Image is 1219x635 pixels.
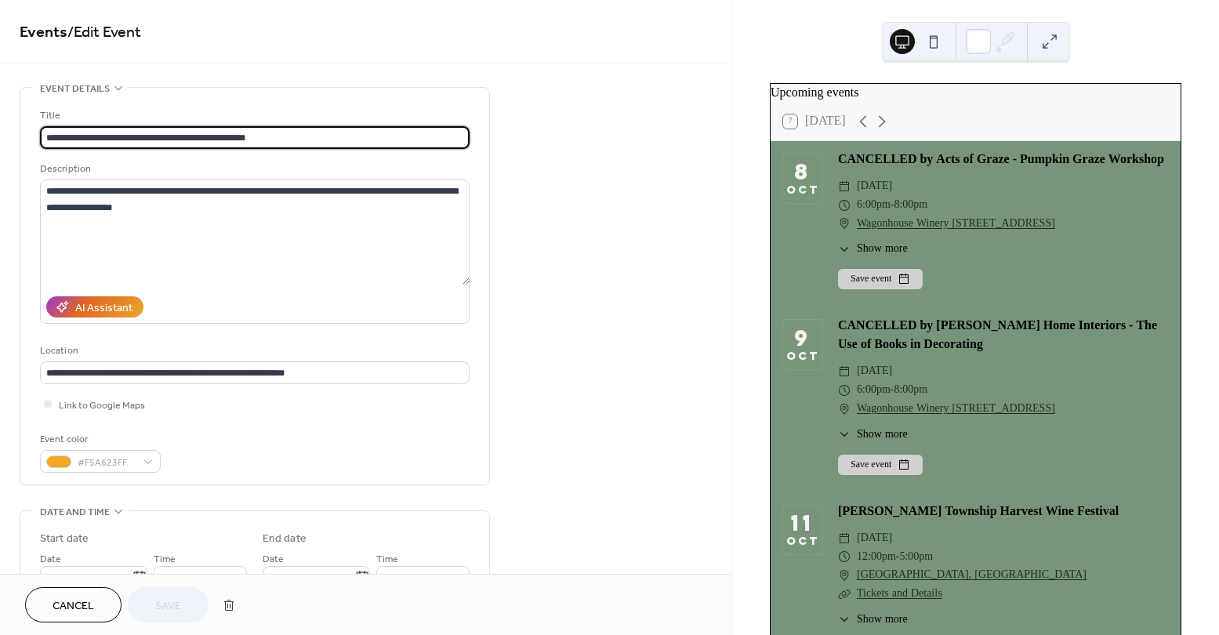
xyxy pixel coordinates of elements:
[857,583,942,604] a: Tickets and Details
[838,151,1168,169] div: CANCELLED by Acts of Graze - Pumpkin Graze Workshop
[838,585,851,604] div: ​
[59,397,145,414] span: Link to Google Maps
[838,177,851,196] div: ​
[838,362,851,381] div: ​
[771,84,1181,103] div: Upcoming events
[899,548,933,567] span: 5:00pm
[75,300,132,317] div: AI Assistant
[46,296,143,317] button: AI Assistant
[838,426,908,443] button: ​Show more
[40,531,89,547] div: Start date
[838,381,851,400] div: ​
[857,611,908,628] span: Show more
[786,536,819,546] div: Oct
[857,381,891,400] span: 6:00pm
[794,162,812,182] div: 8
[838,269,923,289] button: Save event
[857,215,1055,234] a: Wagonhouse Winery [STREET_ADDRESS]
[857,196,891,215] span: 6:00pm
[838,400,851,419] div: ​
[838,196,851,215] div: ​
[40,504,110,521] span: Date and time
[40,161,466,177] div: Description
[838,215,851,234] div: ​
[78,455,136,471] span: #F5A623FF
[857,426,908,443] span: Show more
[376,551,398,568] span: Time
[857,548,896,567] span: 12:00pm
[891,196,894,215] span: -
[20,17,67,48] a: Events
[857,400,1055,419] a: Wagonhouse Winery [STREET_ADDRESS]
[838,455,923,475] button: Save event
[838,611,851,628] div: ​
[794,328,811,348] div: 9
[53,598,94,615] span: Cancel
[838,529,851,548] div: ​
[891,381,894,400] span: -
[857,362,892,381] span: [DATE]
[40,431,158,448] div: Event color
[67,17,141,48] span: / Edit Event
[838,548,851,567] div: ​
[857,241,908,257] span: Show more
[25,587,122,622] button: Cancel
[40,81,110,97] span: Event details
[40,107,466,124] div: Title
[791,513,814,533] div: 11
[40,551,61,568] span: Date
[838,566,851,585] div: ​
[786,185,819,195] div: Oct
[786,351,819,361] div: Oct
[857,177,892,196] span: [DATE]
[838,241,908,257] button: ​Show more
[857,566,1087,585] a: [GEOGRAPHIC_DATA], [GEOGRAPHIC_DATA]
[896,548,900,567] span: -
[894,381,927,400] span: 8:00pm
[857,529,892,548] span: [DATE]
[838,426,851,443] div: ​
[838,611,908,628] button: ​Show more
[40,343,466,359] div: Location
[838,241,851,257] div: ​
[838,500,1119,524] a: [PERSON_NAME] Township Harvest Wine Festival
[894,196,927,215] span: 8:00pm
[263,531,307,547] div: End date
[838,317,1168,354] div: CANCELLED by [PERSON_NAME] Home Interiors - The Use of Books in Decorating
[154,551,176,568] span: Time
[263,551,284,568] span: Date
